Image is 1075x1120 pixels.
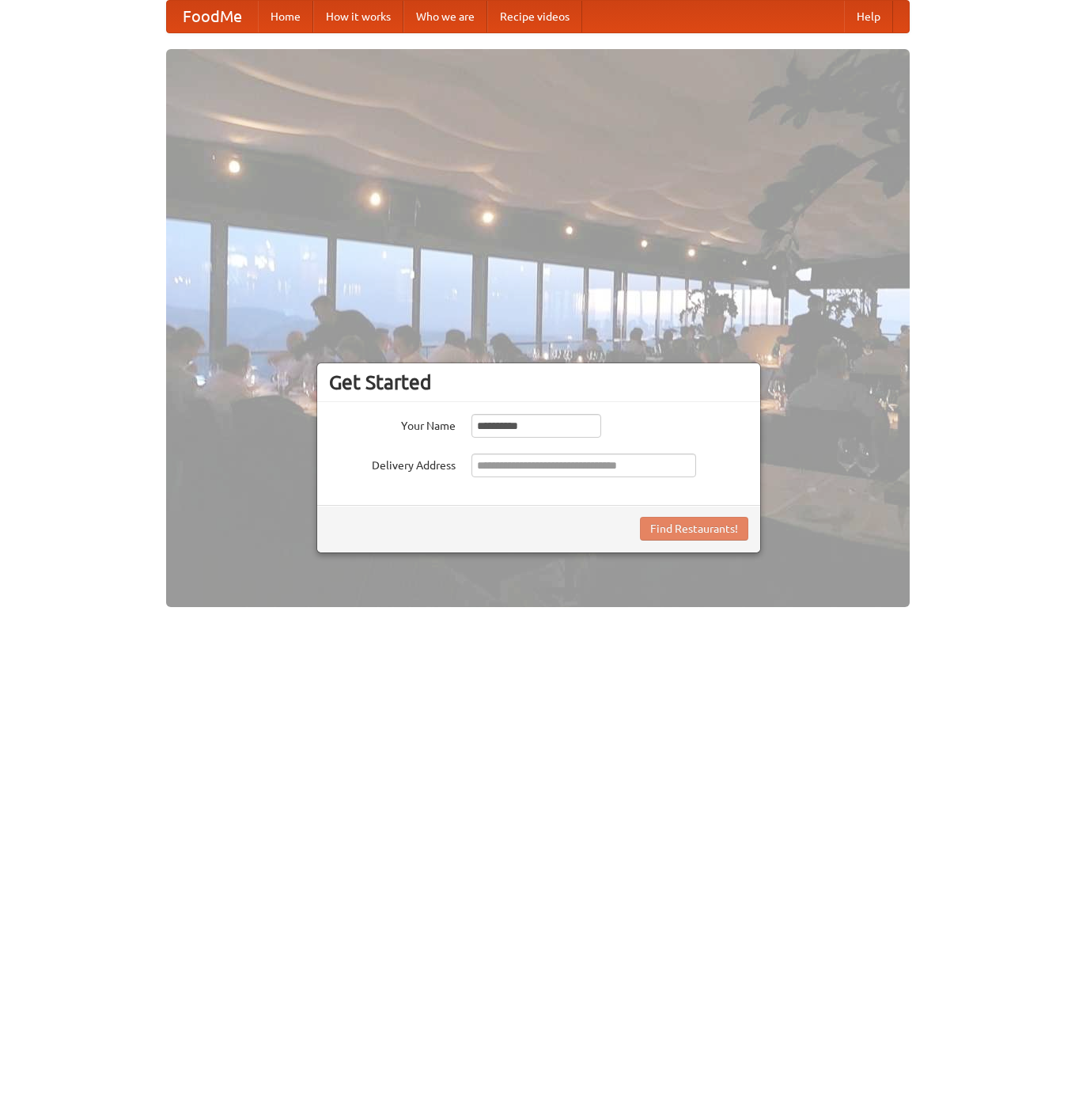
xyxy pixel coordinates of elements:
[167,1,258,32] a: FoodMe
[329,414,456,434] label: Your Name
[329,454,456,473] label: Delivery Address
[258,1,313,32] a: Home
[640,517,748,541] button: Find Restaurants!
[403,1,487,32] a: Who we are
[329,370,748,394] h3: Get Started
[487,1,582,32] a: Recipe videos
[844,1,893,32] a: Help
[313,1,403,32] a: How it works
